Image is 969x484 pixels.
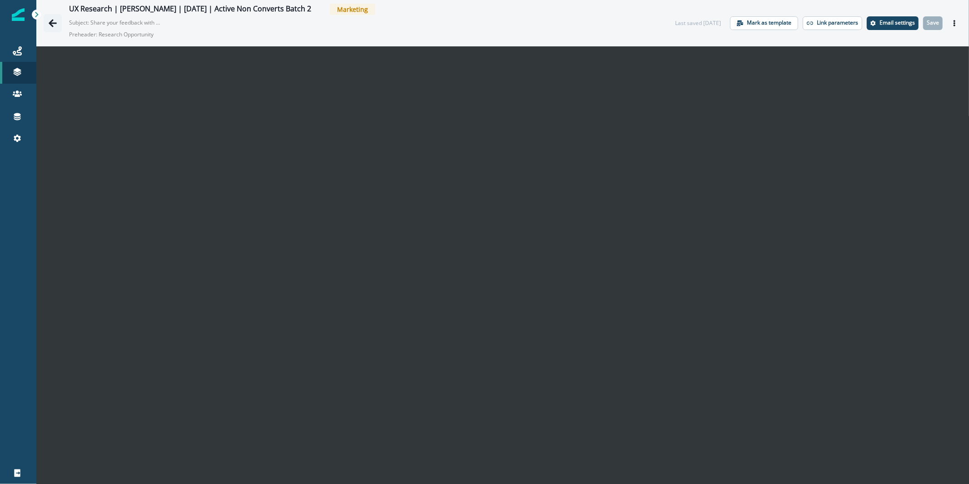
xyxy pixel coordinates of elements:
[12,8,25,21] img: Inflection
[923,16,943,30] button: Save
[330,4,375,15] span: Marketing
[44,14,62,32] button: Go back
[880,20,915,26] p: Email settings
[69,15,160,27] p: Subject: Share your feedback with Clay Research!
[867,16,919,30] button: Settings
[947,16,962,30] button: Actions
[69,5,311,15] div: UX Research | [PERSON_NAME] | [DATE] | Active Non Converts Batch 2
[69,27,296,42] p: Preheader: Research Opportunity
[803,16,862,30] button: Link parameters
[817,20,858,26] p: Link parameters
[927,20,939,26] p: Save
[747,20,791,26] p: Mark as template
[675,19,721,27] div: Last saved [DATE]
[730,16,798,30] button: Mark as template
